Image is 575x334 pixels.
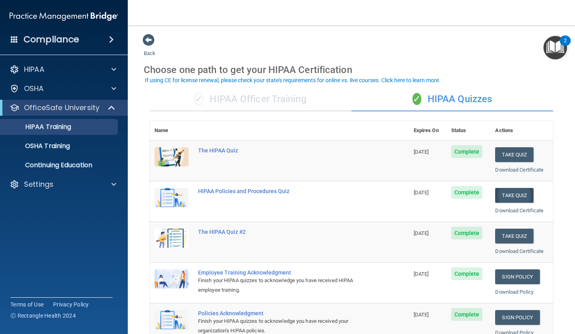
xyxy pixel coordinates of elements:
span: ✓ [194,93,203,105]
div: The HIPAA Quiz #2 [198,229,369,235]
span: ✓ [412,93,421,105]
div: If using CE for license renewal, please check your state's requirements for online vs. live cours... [145,77,440,83]
span: [DATE] [414,271,429,277]
th: Expires On [409,121,446,140]
img: PMB logo [10,8,118,24]
p: OSHA [24,84,44,93]
th: Name [150,121,193,140]
a: Download Certificate [495,248,543,254]
div: Finish your HIPAA quizzes to acknowledge you have received HIPAA employee training. [198,276,369,295]
span: [DATE] [414,312,429,318]
span: Complete [451,227,483,239]
div: HIPAA Quizzes [351,87,553,111]
a: OfficeSafe University [10,103,116,113]
span: Complete [451,267,483,280]
p: OfficeSafe University [24,103,99,113]
button: Take Quiz [495,229,533,243]
div: The HIPAA Quiz [198,147,369,154]
a: OSHA [10,84,116,93]
span: Complete [451,308,483,321]
span: [DATE] [414,190,429,196]
a: Download Policy [495,289,533,295]
a: Download Certificate [495,208,543,213]
div: 2 [564,41,567,51]
a: Settings [10,180,116,189]
p: Continuing Education [5,161,114,169]
div: Choose one path to get your HIPAA Certification [144,58,559,81]
a: Sign Policy [495,269,539,284]
div: HIPAA Policies and Procedures Quiz [198,188,369,194]
a: Terms of Use [10,300,44,308]
p: HIPAA [24,65,44,74]
a: Download Certificate [495,167,543,173]
button: If using CE for license renewal, please check your state's requirements for online vs. live cours... [144,76,442,84]
button: Take Quiz [495,147,533,162]
a: Back [144,41,155,56]
span: [DATE] [414,149,429,155]
h4: Compliance [24,34,79,45]
p: HIPAA Training [5,123,71,131]
p: Settings [24,180,54,189]
span: Complete [451,145,483,158]
p: OSHA Training [5,142,70,150]
button: Take Quiz [495,188,533,203]
a: Privacy Policy [53,300,89,308]
a: Sign Policy [495,310,539,325]
div: Employee Training Acknowledgment [198,269,369,276]
span: Complete [451,186,483,199]
div: HIPAA Officer Training [150,87,351,111]
div: Policies Acknowledgment [198,310,369,316]
a: HIPAA [10,65,116,74]
th: Actions [490,121,553,140]
span: [DATE] [414,230,429,236]
span: Ⓒ Rectangle Health 2024 [10,312,76,320]
th: Status [446,121,491,140]
button: Open Resource Center, 2 new notifications [543,36,567,59]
